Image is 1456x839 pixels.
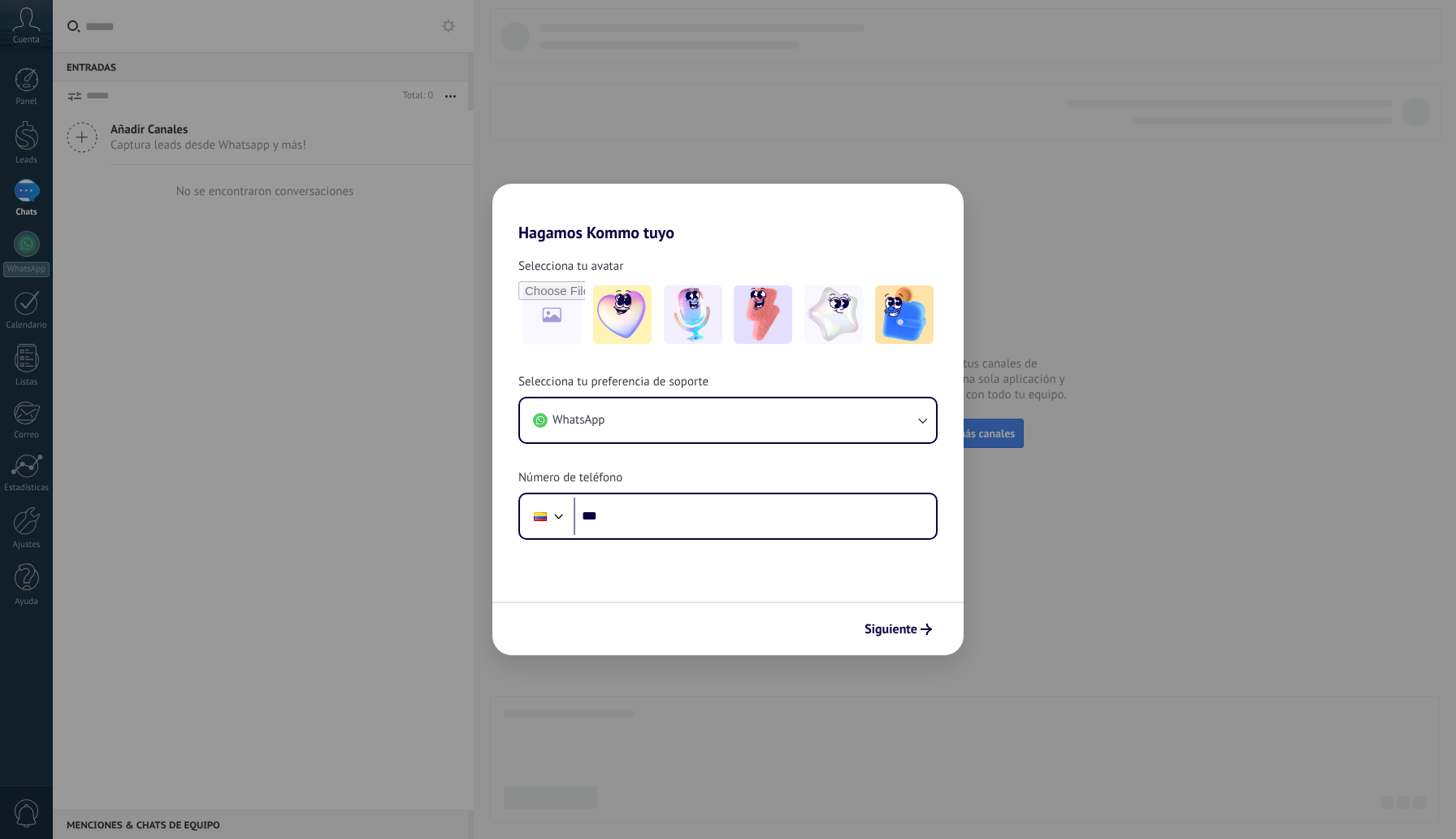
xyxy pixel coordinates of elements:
[734,285,792,344] img: -3.jpeg
[875,285,934,344] img: -5.jpeg
[518,470,622,486] span: Número de teléfono
[864,624,917,635] span: Siguiente
[492,184,964,242] h2: Hagamos Kommo tuyo
[593,285,652,344] img: -1.jpeg
[804,285,863,344] img: -4.jpeg
[857,615,939,643] button: Siguiente
[518,259,623,275] span: Selecciona tu avatar
[518,374,708,390] span: Selecciona tu preferencia de soporte
[525,499,556,533] div: Colombia: + 57
[664,285,722,344] img: -2.jpeg
[520,398,936,442] button: WhatsApp
[552,412,604,428] span: WhatsApp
